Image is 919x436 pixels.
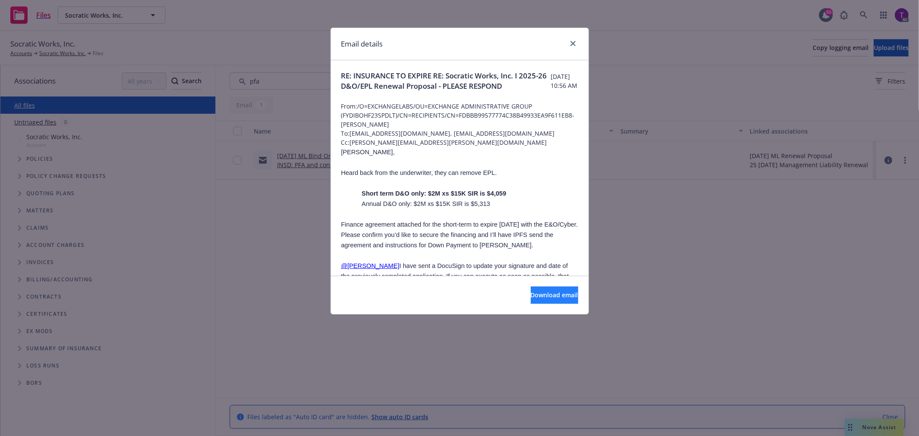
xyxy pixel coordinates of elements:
[341,71,551,91] span: RE: INSURANCE TO EXPIRE RE: Socratic Works, Inc. I 2025-26 D&O/EPL Renewal Proposal - PLEASE RESPOND
[341,38,383,50] h1: Email details
[362,200,490,207] span: Annual D&O only: $2M xs $15K SIR is $5,313
[531,287,578,304] button: Download email
[341,221,578,249] span: Finance agreement attached for the short-term to expire [DATE] with the E&O/Cyber. Please confirm...
[362,190,507,197] span: Short term D&O only: $2M xs $15K SIR is $4,059
[341,138,578,147] span: Cc: [PERSON_NAME][EMAIL_ADDRESS][PERSON_NAME][DOMAIN_NAME]
[341,262,399,269] a: @[PERSON_NAME]
[341,169,497,176] span: Heard back from the underwriter, they can remove EPL.
[531,291,578,299] span: Download email
[341,129,578,138] span: To: [EMAIL_ADDRESS][DOMAIN_NAME], [EMAIL_ADDRESS][DOMAIN_NAME]
[341,262,569,290] span: I have sent a DocuSign to update your signature and date of the previously completed application....
[341,149,395,156] span: [PERSON_NAME],
[341,102,578,129] span: From: /O=EXCHANGELABS/OU=EXCHANGE ADMINISTRATIVE GROUP (FYDIBOHF23SPDLT)/CN=RECIPIENTS/CN=FDBBB99...
[551,72,578,90] span: [DATE] 10:56 AM
[568,38,578,49] a: close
